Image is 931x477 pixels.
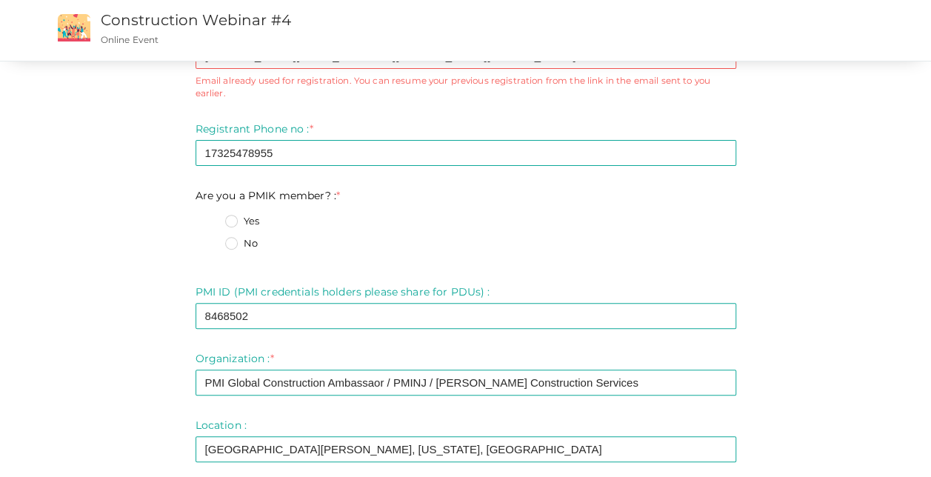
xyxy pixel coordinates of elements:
[196,121,313,136] label: Registrant Phone no :
[101,11,291,29] a: Construction Webinar #4
[196,188,341,203] label: Are you a PMIK member? :
[58,14,90,41] img: event2.png
[225,214,259,229] label: Yes
[196,74,736,99] small: Email already used for registration. You can resume your previous registration from the link in t...
[196,284,490,299] label: PMI ID (PMI credentials holders please share for PDUs) :
[196,351,274,366] label: Organization :
[225,236,258,251] label: No
[101,33,567,46] p: Online Event
[196,418,247,433] label: Location :
[196,140,736,166] input: Enter registrant phone no here.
